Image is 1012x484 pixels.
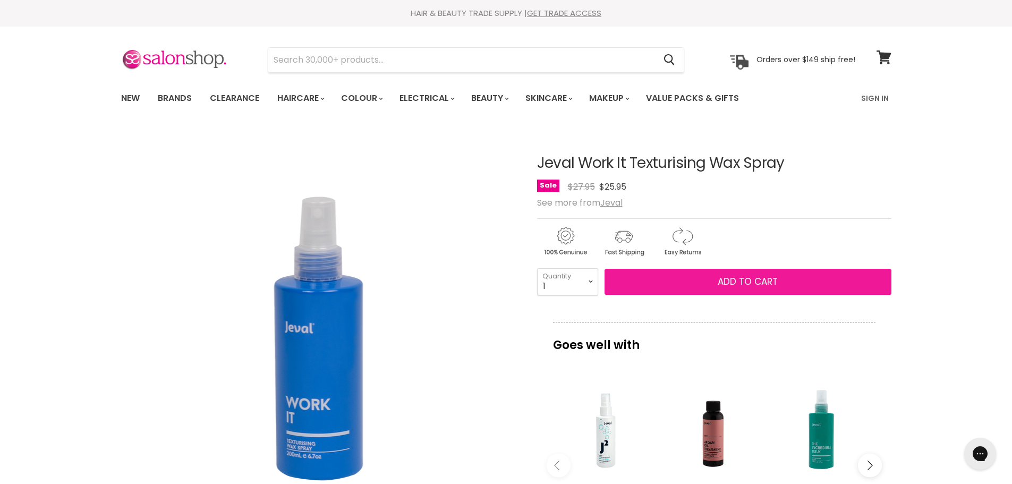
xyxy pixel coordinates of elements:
[269,87,331,109] a: Haircare
[202,87,267,109] a: Clearance
[537,197,623,209] span: See more from
[596,225,652,258] img: shipping.gif
[537,155,891,172] h1: Jeval Work It Texturising Wax Spray
[718,275,778,288] span: Add to cart
[463,87,515,109] a: Beauty
[268,48,656,72] input: Search
[392,87,461,109] a: Electrical
[568,181,595,193] span: $27.95
[553,322,875,357] p: Goes well with
[268,47,684,73] form: Product
[756,55,855,64] p: Orders over $149 ship free!
[537,268,598,295] select: Quantity
[113,87,148,109] a: New
[959,434,1001,473] iframe: Gorgias live chat messenger
[108,8,905,19] div: HAIR & BEAUTY TRADE SUPPLY |
[599,181,626,193] span: $25.95
[654,225,710,258] img: returns.gif
[527,7,601,19] a: GET TRADE ACCESS
[581,87,636,109] a: Makeup
[113,83,801,114] ul: Main menu
[517,87,579,109] a: Skincare
[333,87,389,109] a: Colour
[600,197,623,209] a: Jeval
[638,87,747,109] a: Value Packs & Gifts
[150,87,200,109] a: Brands
[605,269,891,295] button: Add to cart
[656,48,684,72] button: Search
[108,83,905,114] nav: Main
[537,180,559,192] span: Sale
[537,225,593,258] img: genuine.gif
[855,87,895,109] a: Sign In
